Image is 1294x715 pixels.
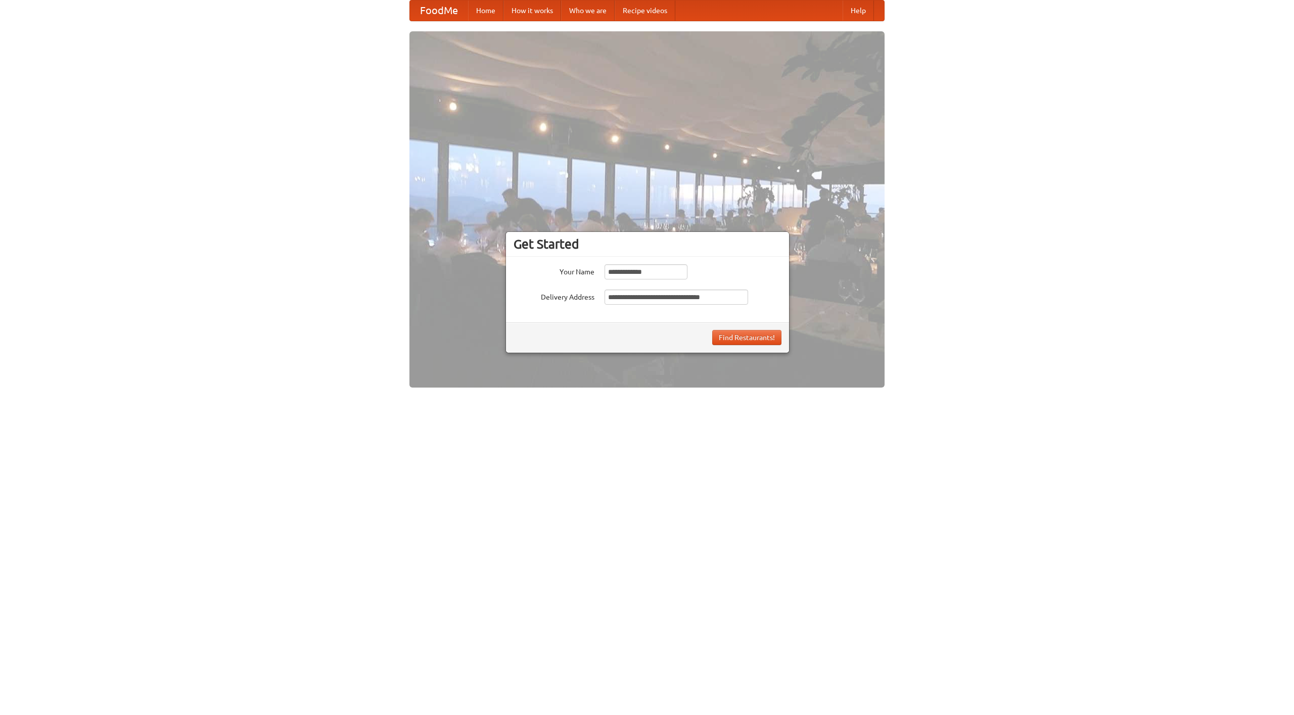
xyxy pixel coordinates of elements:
a: Home [468,1,503,21]
a: Who we are [561,1,615,21]
a: Help [843,1,874,21]
a: FoodMe [410,1,468,21]
label: Delivery Address [514,290,594,302]
a: Recipe videos [615,1,675,21]
label: Your Name [514,264,594,277]
button: Find Restaurants! [712,330,781,345]
h3: Get Started [514,236,781,252]
a: How it works [503,1,561,21]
